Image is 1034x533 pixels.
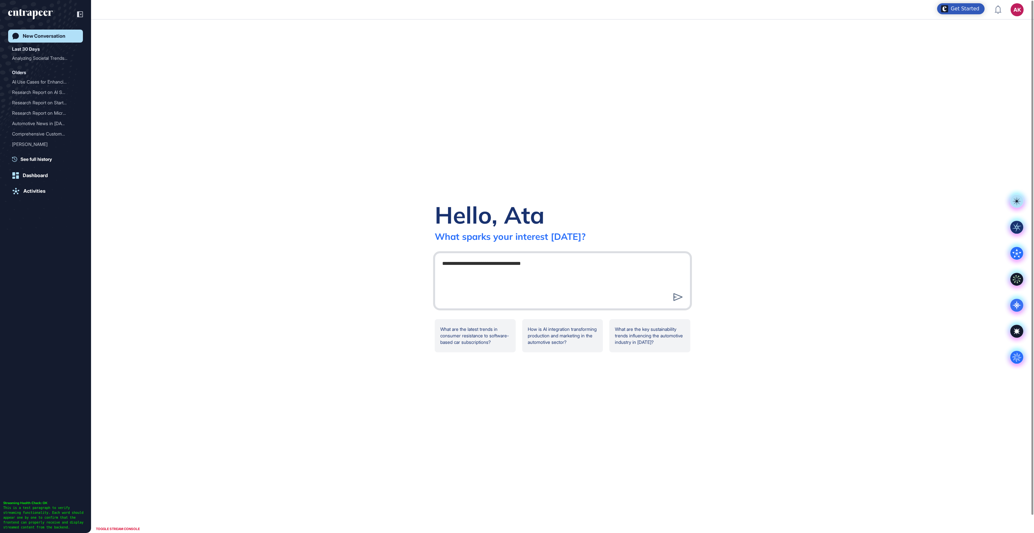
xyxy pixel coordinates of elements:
div: How is AI integration transforming production and marketing in the automotive sector? [522,319,603,352]
div: TOGGLE STREAM CONSOLE [94,525,141,533]
div: Activities [23,188,46,194]
button: AK [1011,3,1024,16]
div: Research Report on Microchip Cooling Solutions in the Semiconductor Industry [12,108,79,118]
div: Olders [12,69,26,76]
div: New Conversation [23,33,65,39]
div: [PERSON_NAME] [12,149,74,160]
div: Reese [12,139,79,149]
a: Dashboard [8,169,83,182]
a: Activities [8,185,83,198]
div: entrapeer-logo [8,9,53,19]
div: Comprehensive Customer Macro-Journey Mapping for Arçelik and Competitors in the Turkish Domestic ... [12,129,79,139]
div: Automotive News in [DATE]... [12,118,74,129]
div: Analyzing Societal Trends Shaping the Automotive Industry in 2025 for Caterpillar's Strategic Pla... [12,53,79,63]
div: Research Report on AI Solutions in Mining [12,87,79,97]
div: What are the latest trends in consumer resistance to software-based car subscriptions? [435,319,516,352]
div: Last 30 Days [12,45,40,53]
a: New Conversation [8,30,83,43]
div: Comprehensive Customer Ma... [12,129,74,139]
span: See full history [20,156,52,162]
div: Research Report on Startups in Microchip Cooling Solutions in the Semiconductor Industry [12,97,79,108]
div: Research Report on Startu... [12,97,74,108]
img: launcher-image-alternative-text [941,5,948,12]
div: Research Report on AI Sol... [12,87,74,97]
div: Automotive News in May 2025: Partnerships, New Product Releases, Investment and M&A News, Regulat... [12,118,79,129]
div: AI Use Cases for Enhancin... [12,77,74,87]
div: What are the key sustainability trends influencing the automotive industry in [DATE]? [609,319,690,352]
div: AI Use Cases for Enhancing Auction Processes: Bidding Strategies, Dynamic Pricing, and Fraud Dete... [12,77,79,87]
div: Open Get Started checklist [937,3,985,14]
div: Analyzing Societal Trends... [12,53,74,63]
div: Research Report on Microc... [12,108,74,118]
div: Hello, Ata [435,200,545,229]
div: Reese [12,149,79,160]
div: Get Started [951,6,979,12]
div: [PERSON_NAME] [12,139,74,149]
a: See full history [12,156,83,162]
div: Dashboard [23,173,48,178]
div: What sparks your interest [DATE]? [435,231,586,242]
